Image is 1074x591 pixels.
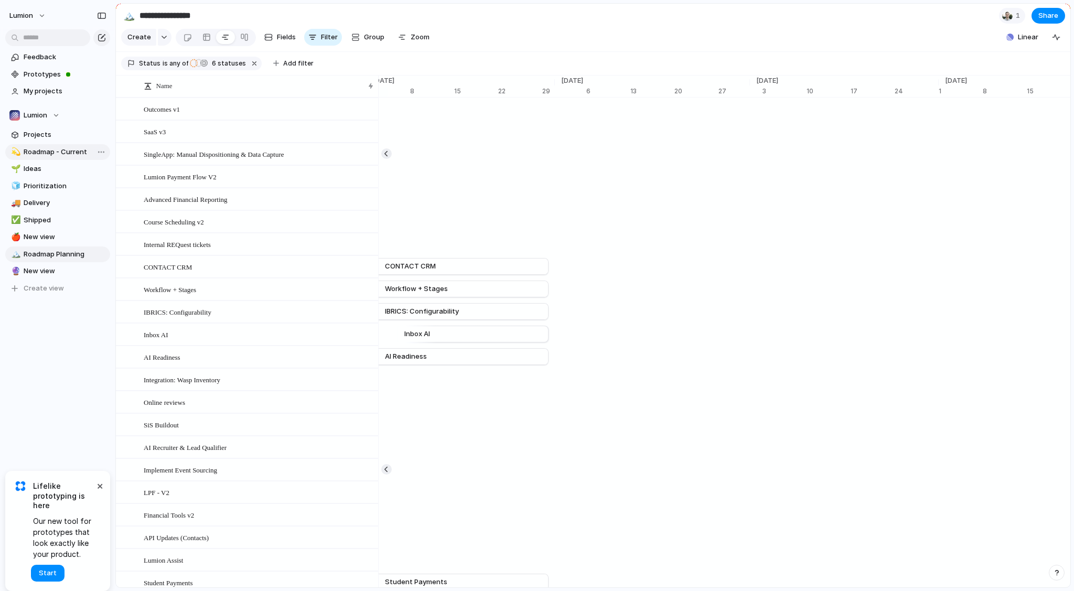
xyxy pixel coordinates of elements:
[121,29,156,46] button: Create
[674,87,718,96] div: 20
[555,76,589,86] span: [DATE]
[366,76,401,86] span: [DATE]
[385,306,459,317] span: IBRICS: Configurability
[33,481,94,510] span: Lifelike prototyping is here
[11,248,18,260] div: 🏔️
[144,283,196,295] span: Workflow + Stages
[144,351,180,363] span: AI Readiness
[11,180,18,192] div: 🧊
[851,87,895,96] div: 17
[542,87,555,96] div: 29
[144,509,194,521] span: Financial Tools v2
[144,328,168,340] span: Inbox AI
[209,59,218,67] span: 6
[11,231,18,243] div: 🍎
[24,266,106,276] span: New view
[144,193,228,205] span: Advanced Financial Reporting
[9,10,33,21] span: Lumion
[454,87,498,96] div: 15
[321,32,338,42] span: Filter
[24,249,106,260] span: Roadmap Planning
[394,29,434,46] button: Zoom
[283,59,314,68] span: Add filter
[127,32,151,42] span: Create
[24,283,64,294] span: Create view
[895,87,939,96] div: 24
[144,238,211,250] span: Internal REQuest tickets
[144,554,184,566] span: Lumion Assist
[267,56,320,71] button: Add filter
[762,87,807,96] div: 3
[24,130,106,140] span: Projects
[5,212,110,228] a: ✅Shipped
[9,266,20,276] button: 🔮
[144,373,220,385] span: Integration: Wasp Inventory
[144,486,169,498] span: LPF - V2
[411,32,429,42] span: Zoom
[5,281,110,296] button: Create view
[5,246,110,262] a: 🏔️Roadmap Planning
[983,87,1027,96] div: 8
[1002,29,1043,45] button: Linear
[9,215,20,225] button: ✅
[364,32,384,42] span: Group
[11,163,18,175] div: 🌱
[5,144,110,160] div: 💫Roadmap - Current
[939,76,973,86] span: [DATE]
[24,52,106,62] span: Feedback
[939,87,983,96] div: 1
[189,58,248,69] button: 6 statuses
[24,69,106,80] span: Prototypes
[5,127,110,143] a: Projects
[718,87,750,96] div: 27
[385,351,427,362] span: AI Readiness
[630,87,674,96] div: 13
[209,59,246,68] span: statuses
[144,396,185,408] span: Online reviews
[5,195,110,211] a: 🚚Delivery
[39,568,57,578] span: Start
[366,87,410,96] div: 1
[1038,10,1058,21] span: Share
[11,265,18,277] div: 🔮
[139,59,160,68] span: Status
[304,29,342,46] button: Filter
[160,58,190,69] button: isany of
[144,170,217,182] span: Lumion Payment Flow V2
[5,49,110,65] a: Feedback
[24,232,106,242] span: New view
[5,263,110,279] a: 🔮New view
[144,531,209,543] span: API Updates (Contacts)
[5,161,110,177] div: 🌱Ideas
[24,147,106,157] span: Roadmap - Current
[807,87,851,96] div: 10
[277,32,296,42] span: Fields
[144,216,204,228] span: Course Scheduling v2
[11,214,18,226] div: ✅
[1016,10,1023,21] span: 1
[9,181,20,191] button: 🧊
[24,198,106,208] span: Delivery
[5,67,110,82] a: Prototypes
[9,164,20,174] button: 🌱
[144,261,192,273] span: CONTACT CRM
[1027,87,1071,96] div: 15
[144,441,227,453] span: AI Recruiter & Lead Qualifier
[5,178,110,194] a: 🧊Prioritization
[11,146,18,158] div: 💫
[1018,32,1038,42] span: Linear
[121,7,137,24] button: 🏔️
[5,83,110,99] a: My projects
[144,125,166,137] span: SaaS v3
[93,479,106,492] button: Dismiss
[385,261,436,272] span: CONTACT CRM
[5,229,110,245] a: 🍎New view
[144,148,284,160] span: SingleApp: Manual Dispositioning & Data Capture
[31,565,65,582] button: Start
[168,59,188,68] span: any of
